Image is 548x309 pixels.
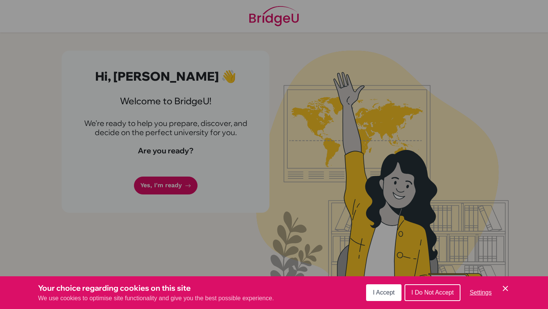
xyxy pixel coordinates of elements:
[470,289,492,296] span: Settings
[366,284,401,301] button: I Accept
[38,282,274,294] h3: Your choice regarding cookies on this site
[373,289,395,296] span: I Accept
[405,284,460,301] button: I Do Not Accept
[464,285,498,300] button: Settings
[38,294,274,303] p: We use cookies to optimise site functionality and give you the best possible experience.
[411,289,454,296] span: I Do Not Accept
[501,284,510,293] button: Save and close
